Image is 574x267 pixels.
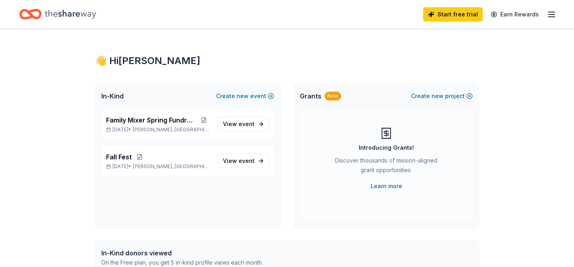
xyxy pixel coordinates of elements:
p: [DATE] • [106,163,211,170]
span: Fall Fest [106,152,132,162]
div: 👋 Hi [PERSON_NAME] [95,54,479,67]
span: event [239,120,255,127]
span: View [223,119,255,129]
a: View event [218,154,269,168]
span: event [239,157,255,164]
div: Introducing Grants! [359,143,414,153]
button: Createnewevent [216,91,274,101]
a: Home [19,5,96,24]
div: New [325,92,341,100]
div: In-Kind donors viewed [101,248,263,258]
div: Discover thousands of mission-aligned grant opportunities. [332,156,441,178]
span: [PERSON_NAME], [GEOGRAPHIC_DATA] [133,163,211,170]
a: Learn more [371,181,402,191]
a: View event [218,117,269,131]
a: Earn Rewards [486,7,544,22]
p: [DATE] • [106,126,211,133]
span: Grants [300,91,321,101]
a: Start free trial [423,7,483,22]
span: In-Kind [101,91,124,101]
button: Createnewproject [411,91,473,101]
span: View [223,156,255,166]
span: [PERSON_NAME], [GEOGRAPHIC_DATA] [133,126,211,133]
span: new [237,91,249,101]
span: new [432,91,444,101]
span: Family Mixer Spring Fundraiser [106,115,197,125]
